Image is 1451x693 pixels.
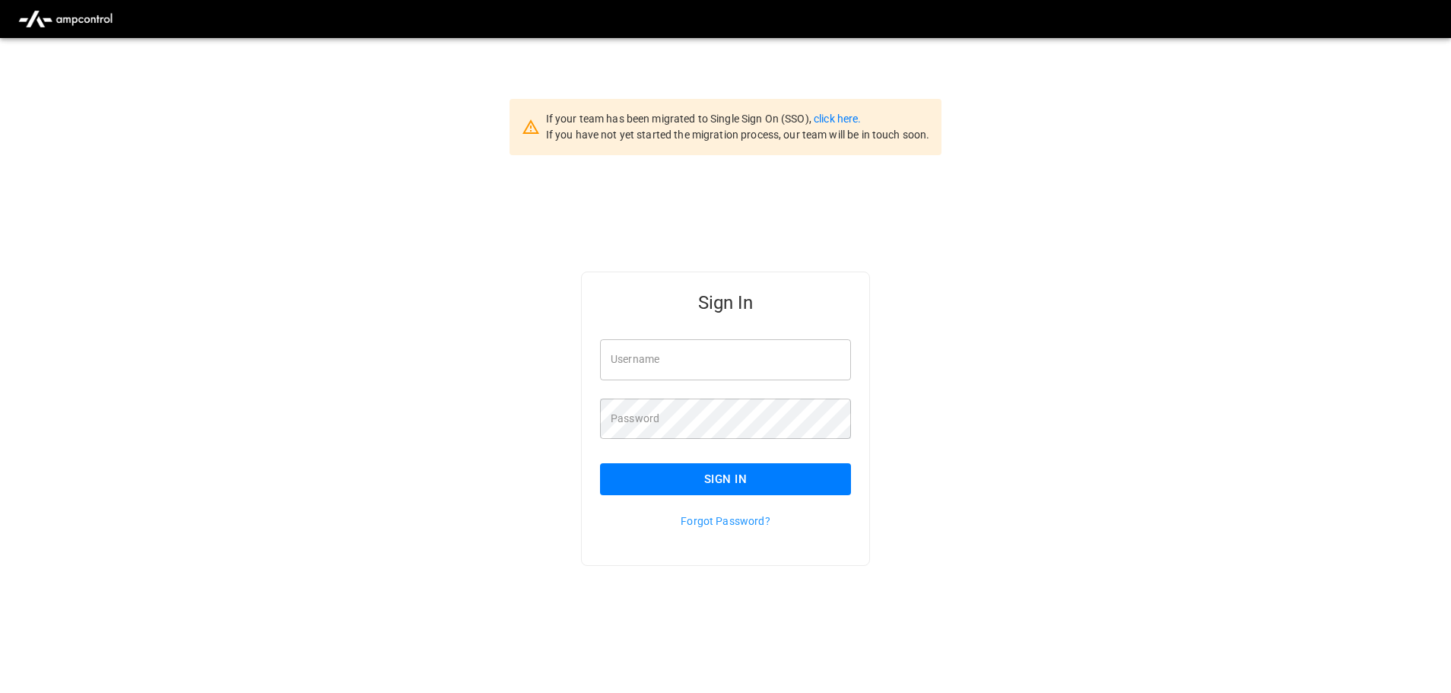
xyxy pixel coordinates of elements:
[546,113,814,125] span: If your team has been migrated to Single Sign On (SSO),
[600,291,851,315] h5: Sign In
[600,463,851,495] button: Sign In
[12,5,119,33] img: ampcontrol.io logo
[546,129,930,141] span: If you have not yet started the migration process, our team will be in touch soon.
[600,513,851,529] p: Forgot Password?
[814,113,861,125] a: click here.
